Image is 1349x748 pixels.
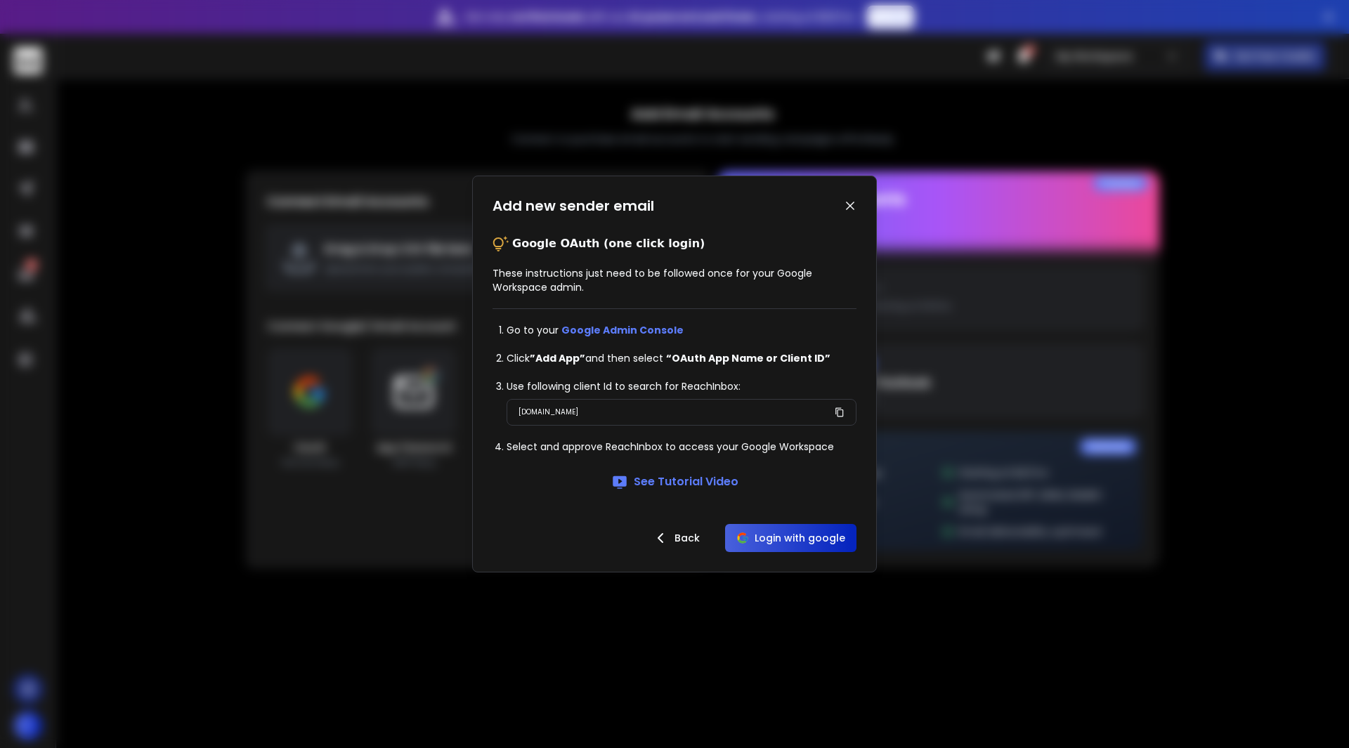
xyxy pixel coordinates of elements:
p: These instructions just need to be followed once for your Google Workspace admin. [493,266,856,294]
strong: ”Add App” [530,351,585,365]
p: Google OAuth (one click login) [512,235,705,252]
li: Use following client Id to search for ReachInbox: [507,379,856,393]
p: [DOMAIN_NAME] [519,405,578,419]
button: Login with google [725,524,856,552]
button: Back [641,524,711,552]
img: tips [493,235,509,252]
li: Select and approve ReachInbox to access your Google Workspace [507,440,856,454]
a: See Tutorial Video [611,473,738,490]
li: Go to your [507,323,856,337]
h1: Add new sender email [493,196,654,216]
strong: “OAuth App Name or Client ID” [666,351,830,365]
a: Google Admin Console [561,323,684,337]
li: Click and then select [507,351,856,365]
